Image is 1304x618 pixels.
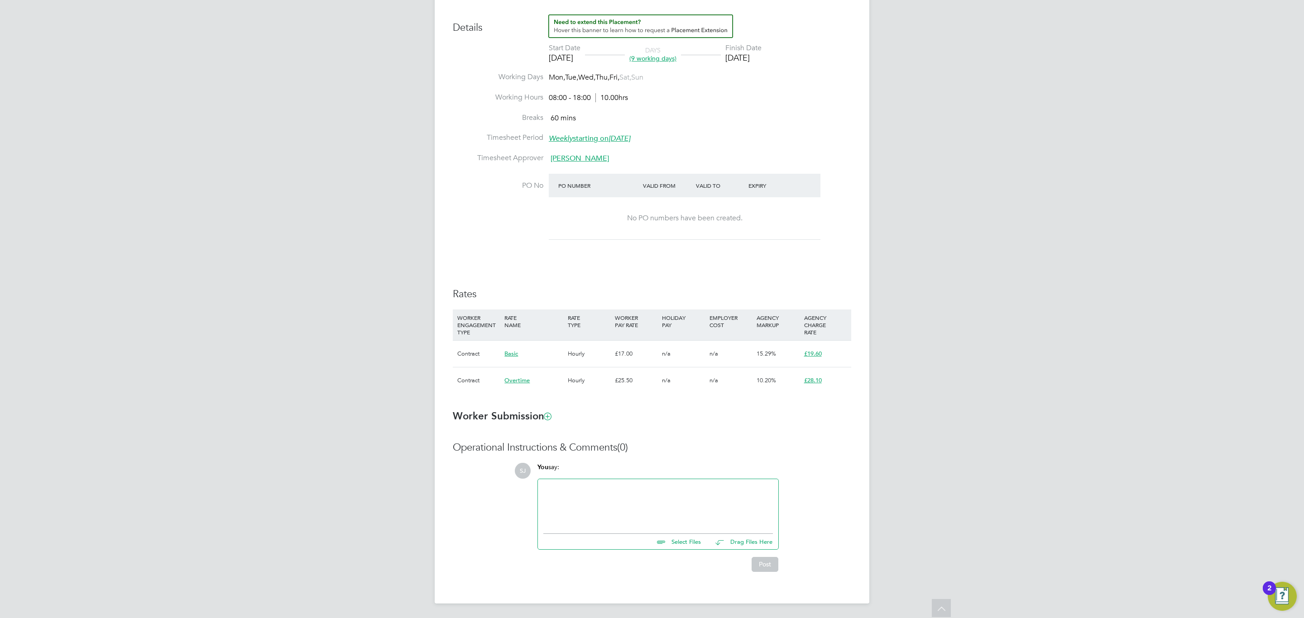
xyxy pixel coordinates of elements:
span: 10.00hrs [595,93,628,102]
div: Valid To [694,177,747,194]
span: n/a [662,376,671,384]
label: Working Hours [453,93,543,102]
span: n/a [662,350,671,357]
span: Fri, [609,73,619,82]
div: DAYS [625,46,681,62]
div: HOLIDAY PAY [660,309,707,333]
span: Sun [631,73,643,82]
span: Basic [504,350,518,357]
div: Contract [455,367,502,394]
span: £19.60 [804,350,822,357]
b: Worker Submission [453,410,551,422]
span: You [537,463,548,471]
div: WORKER ENGAGEMENT TYPE [455,309,502,340]
div: £17.00 [613,341,660,367]
div: say: [537,463,779,479]
span: SJ [515,463,531,479]
label: Timesheet Approver [453,153,543,163]
div: EMPLOYER COST [707,309,754,333]
div: 2 [1267,588,1271,600]
div: RATE NAME [502,309,565,333]
span: (0) [617,441,628,453]
div: Finish Date [725,43,762,53]
span: 60 mins [551,114,576,123]
label: PO No [453,181,543,190]
span: 10.20% [757,376,776,384]
span: Sat, [619,73,631,82]
span: Overtime [504,376,530,384]
span: [PERSON_NAME] [551,154,609,163]
div: Valid From [641,177,694,194]
div: RATE TYPE [566,309,613,333]
div: £25.50 [613,367,660,394]
div: WORKER PAY RATE [613,309,660,333]
div: Hourly [566,367,613,394]
span: (9 working days) [629,54,676,62]
span: Wed, [578,73,595,82]
button: Open Resource Center, 2 new notifications [1268,582,1297,611]
div: [DATE] [549,52,580,63]
label: Working Days [453,72,543,82]
div: PO Number [556,177,641,194]
div: [DATE] [725,52,762,63]
span: 15.29% [757,350,776,357]
div: No PO numbers have been created. [558,214,811,223]
span: n/a [710,376,718,384]
label: Timesheet Period [453,133,543,143]
button: How to extend a Placement? [548,14,733,38]
button: Drag Files Here [708,532,773,551]
h3: Details [453,14,851,34]
span: Tue, [565,73,578,82]
em: Weekly [549,134,573,143]
div: Contract [455,341,502,367]
div: Expiry [746,177,799,194]
h3: Rates [453,288,851,301]
label: Breaks [453,113,543,123]
span: n/a [710,350,718,357]
button: Post [752,557,778,571]
h3: Operational Instructions & Comments [453,441,851,454]
span: Thu, [595,73,609,82]
div: AGENCY CHARGE RATE [802,309,849,340]
span: £28.10 [804,376,822,384]
div: AGENCY MARKUP [754,309,801,333]
span: Mon, [549,73,565,82]
span: starting on [549,134,630,143]
div: Start Date [549,43,580,53]
div: 08:00 - 18:00 [549,93,628,103]
em: [DATE] [609,134,630,143]
div: Hourly [566,341,613,367]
